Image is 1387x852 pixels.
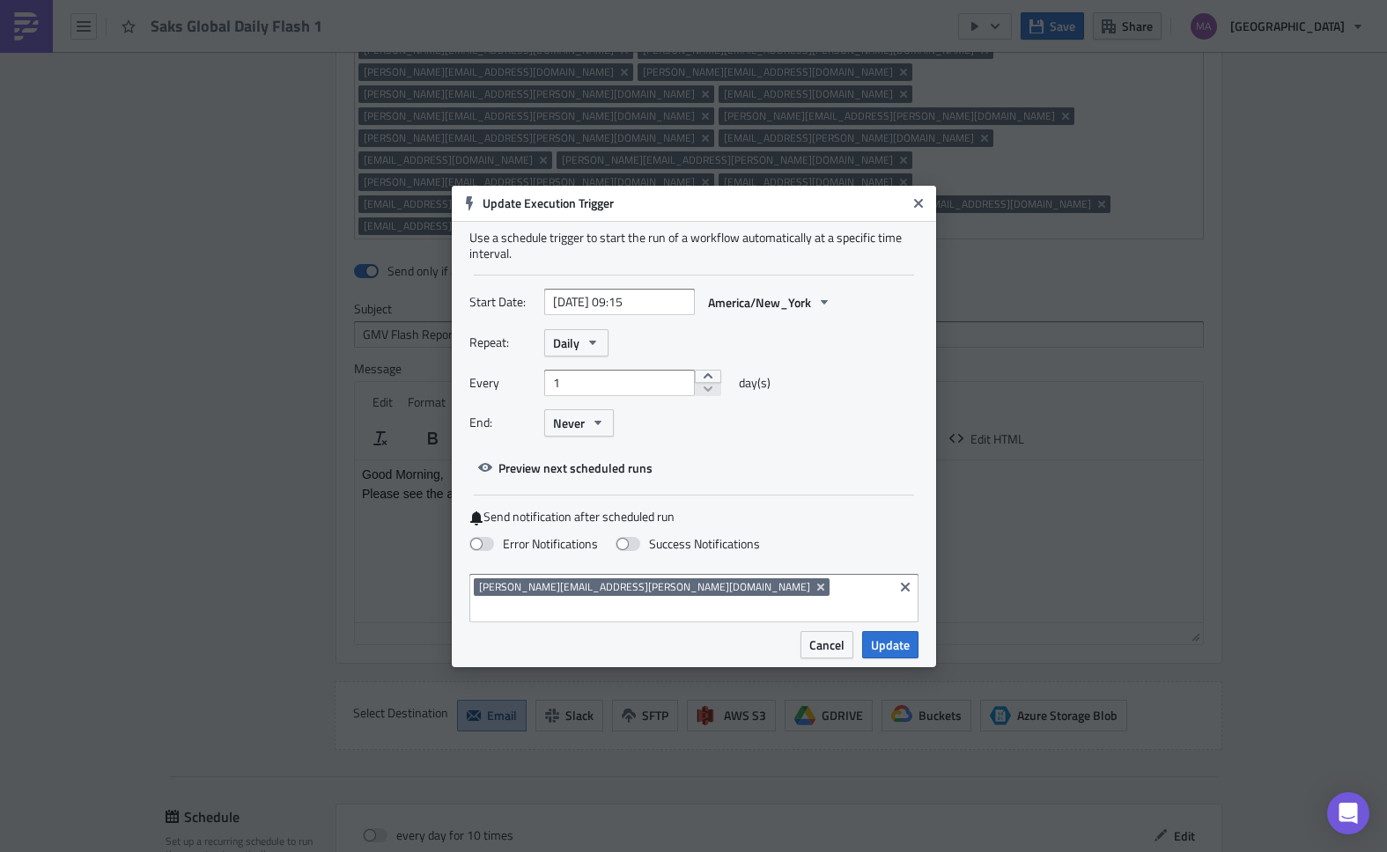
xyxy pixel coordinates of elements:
[469,509,919,525] label: Send notification after scheduled run
[7,7,841,40] body: Rich Text Area. Press ALT-0 for help.
[616,536,760,552] label: Success Notifications
[862,631,919,658] button: Update
[7,26,841,40] p: Please see the attached GMV Flash Report
[695,382,721,396] button: decrement
[469,409,535,436] label: End:
[469,289,535,315] label: Start Date:
[553,414,585,432] span: Never
[708,293,811,312] span: America/New_York
[469,454,661,481] button: Preview next scheduled runs
[469,329,535,356] label: Repeat:
[895,577,916,598] button: Clear selected items
[905,190,932,217] button: Close
[544,409,614,437] button: Never
[871,635,910,654] span: Update
[483,195,905,211] h6: Update Execution Trigger
[7,7,841,21] p: Good Morning,
[544,289,695,315] input: YYYY-MM-DD HH:mm
[553,334,579,352] span: Daily
[814,578,830,596] button: Remove Tag
[469,536,598,552] label: Error Notifications
[1327,792,1369,834] div: Open Intercom Messenger
[695,370,721,384] button: increment
[739,370,771,396] span: day(s)
[809,635,845,654] span: Cancel
[479,580,810,594] span: [PERSON_NAME][EMAIL_ADDRESS][PERSON_NAME][DOMAIN_NAME]
[544,329,609,356] button: Daily
[800,631,853,658] button: Cancel
[498,459,653,477] span: Preview next scheduled runs
[469,230,919,261] div: Use a schedule trigger to start the run of a workflow automatically at a specific time interval.
[699,289,840,316] button: America/New_York
[469,370,535,396] label: Every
